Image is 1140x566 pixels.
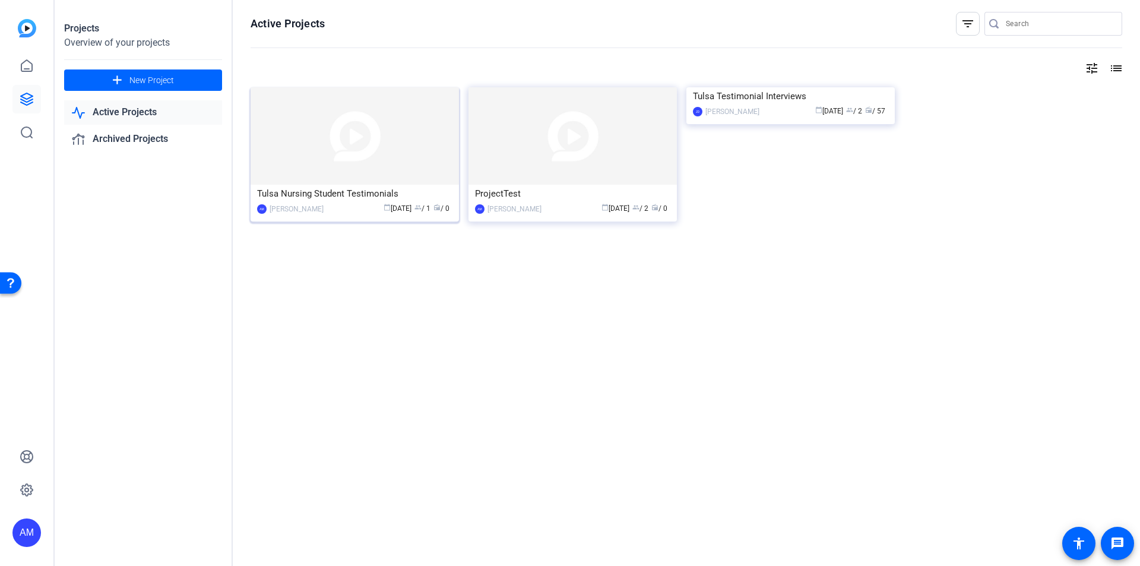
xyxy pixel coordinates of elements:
mat-icon: tune [1085,61,1099,75]
div: AM [12,518,41,547]
div: Tulsa Testimonial Interviews [693,87,888,105]
mat-icon: add [110,73,125,88]
span: [DATE] [601,204,629,213]
div: Projects [64,21,222,36]
span: [DATE] [815,107,843,115]
span: / 1 [414,204,430,213]
span: calendar_today [815,106,822,113]
div: ProjectTest [475,185,670,203]
mat-icon: message [1110,536,1125,551]
span: / 57 [865,107,885,115]
img: blue-gradient.svg [18,19,36,37]
button: New Project [64,69,222,91]
span: group [632,204,639,211]
span: radio [651,204,658,211]
mat-icon: accessibility [1072,536,1086,551]
span: radio [865,106,872,113]
span: / 0 [433,204,449,213]
div: AM [257,204,267,214]
h1: Active Projects [251,17,325,31]
div: [PERSON_NAME] [270,203,324,215]
mat-icon: filter_list [961,17,975,31]
div: JD [693,107,702,116]
div: [PERSON_NAME] [705,106,759,118]
span: calendar_today [384,204,391,211]
span: radio [433,204,441,211]
span: / 2 [846,107,862,115]
a: Archived Projects [64,127,222,151]
mat-icon: list [1108,61,1122,75]
span: calendar_today [601,204,609,211]
span: [DATE] [384,204,411,213]
a: Active Projects [64,100,222,125]
span: New Project [129,74,174,87]
div: Tulsa Nursing Student Testimonials [257,185,452,203]
div: Overview of your projects [64,36,222,50]
span: group [414,204,422,211]
div: [PERSON_NAME] [487,203,541,215]
span: group [846,106,853,113]
div: AM [475,204,484,214]
span: / 0 [651,204,667,213]
input: Search [1006,17,1113,31]
span: / 2 [632,204,648,213]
